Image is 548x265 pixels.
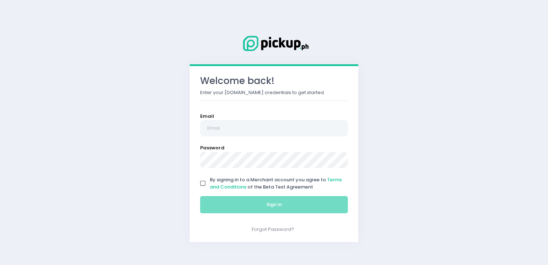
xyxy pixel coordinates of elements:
label: Password [200,144,225,152]
h3: Welcome back! [200,75,348,87]
p: Enter your [DOMAIN_NAME] credentials to get started. [200,89,348,96]
a: Terms and Conditions [210,176,342,190]
span: Sign In [266,201,282,208]
button: Sign In [200,196,348,213]
span: By signing in to a Merchant account you agree to of the Beta Test Agreement [210,176,342,190]
img: Logo [238,34,310,52]
input: Email [200,120,348,136]
a: Forgot Password? [252,226,294,233]
label: Email [200,113,214,120]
